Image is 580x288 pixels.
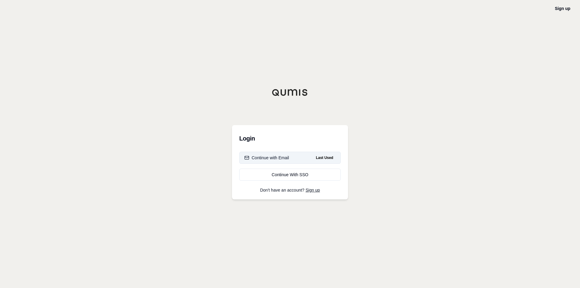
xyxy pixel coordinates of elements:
[244,155,289,161] div: Continue with Email
[239,152,341,164] button: Continue with EmailLast Used
[555,6,570,11] a: Sign up
[239,132,341,144] h3: Login
[244,172,336,178] div: Continue With SSO
[306,188,320,193] a: Sign up
[239,188,341,192] p: Don't have an account?
[272,89,308,96] img: Qumis
[239,169,341,181] a: Continue With SSO
[314,154,336,161] span: Last Used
